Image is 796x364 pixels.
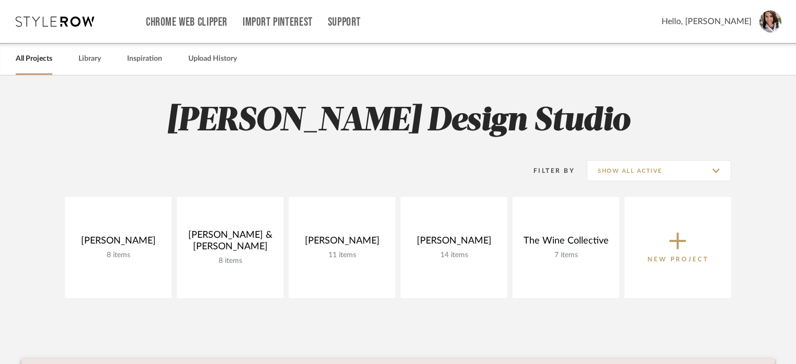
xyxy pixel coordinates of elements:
div: 7 items [521,251,611,260]
div: 11 items [297,251,387,260]
div: 8 items [73,251,163,260]
a: Import Pinterest [243,18,313,27]
div: 14 items [409,251,499,260]
a: Inspiration [127,52,162,66]
div: The Wine Collective [521,235,611,251]
span: Hello, [PERSON_NAME] [662,15,752,28]
a: All Projects [16,52,52,66]
img: avatar [759,10,781,32]
a: Chrome Web Clipper [146,18,228,27]
button: New Project [624,197,731,298]
a: Upload History [188,52,237,66]
h2: [PERSON_NAME] Design Studio [21,102,775,141]
div: Filter By [520,166,575,176]
a: Library [78,52,101,66]
div: [PERSON_NAME] [409,235,499,251]
div: [PERSON_NAME] [297,235,387,251]
div: [PERSON_NAME] & [PERSON_NAME] [185,229,275,257]
a: Support [328,18,361,27]
div: 8 items [185,257,275,266]
p: New Project [647,254,709,264]
div: [PERSON_NAME] [73,235,163,251]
